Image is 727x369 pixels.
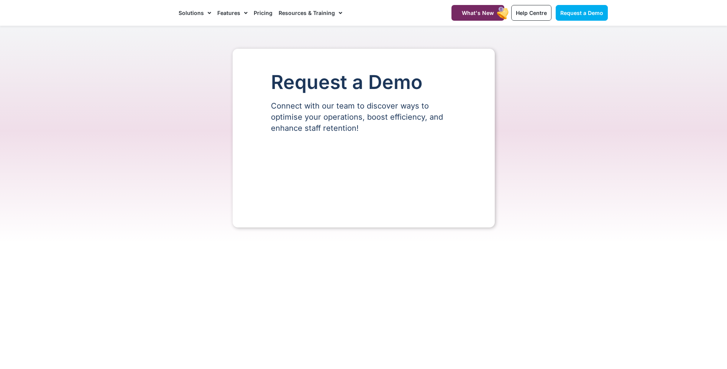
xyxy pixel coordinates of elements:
iframe: Form 0 [271,147,456,204]
img: small black download on the apple app store button. [214,334,296,361]
img: CareMaster Logo [120,7,171,19]
a: What's New [451,5,504,21]
p: Connect with our team to discover ways to optimise your operations, boost efficiency, and enhance... [271,100,456,134]
h1: Request a Demo [271,72,456,93]
span: Request a Demo [560,10,603,16]
a: Help Centre [511,5,551,21]
a: Request a Demo [556,5,608,21]
span: What's New [462,10,494,16]
h2: Thank you for trusting CareMaster with supporting your business [120,308,608,320]
span: Help Centre [516,10,547,16]
img: "Get is on" Black Google play button. [423,334,514,361]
